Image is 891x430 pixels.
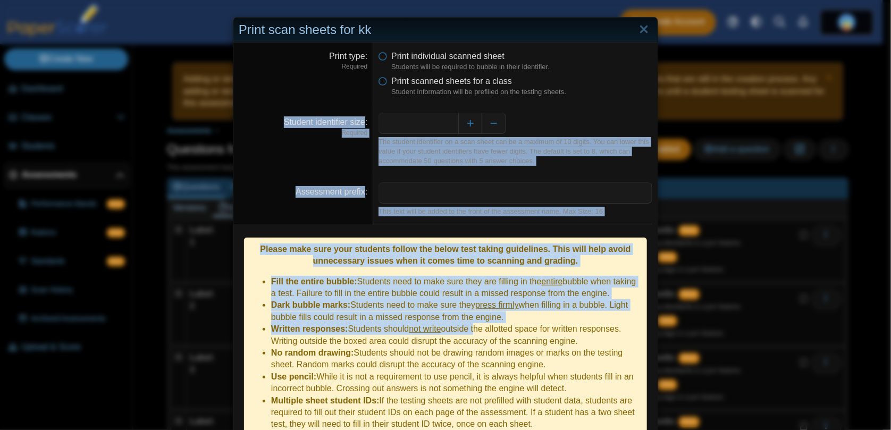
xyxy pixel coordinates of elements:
[482,113,506,134] button: Decrease
[391,87,652,97] dfn: Student information will be prefilled on the testing sheets.
[458,113,482,134] button: Increase
[271,299,641,323] li: Students need to make sure they when filling in a bubble. Light bubble fills could result in a mi...
[475,300,519,309] u: press firmly
[271,276,641,300] li: Students need to make sure they are filling in the bubble when taking a test. Failure to fill in ...
[271,277,357,286] b: Fill the entire bubble:
[271,300,350,309] b: Dark bubble marks:
[379,207,652,216] div: This text will be added to the front of the assessment name. Max Size: 16
[379,137,652,166] div: The student identifier on a scan sheet can be a maximum of 10 digits. You can lower this value if...
[271,348,354,357] b: No random drawing:
[271,347,641,371] li: Students should not be drawing random images or marks on the testing sheet. Random marks could di...
[233,18,658,43] div: Print scan sheets for kk
[409,324,441,333] u: not write
[239,62,367,71] dfn: Required
[271,323,641,347] li: Students should outside the allotted space for written responses. Writing outside the boxed area ...
[391,77,512,86] span: Print scanned sheets for a class
[271,372,316,381] b: Use pencil:
[542,277,563,286] u: entire
[296,187,367,196] label: Assessment prefix
[329,52,367,61] label: Print type
[271,396,380,405] b: Multiple sheet student IDs:
[260,244,631,265] b: Please make sure your students follow the below test taking guidelines. This will help avoid unne...
[636,21,652,39] a: Close
[271,371,641,395] li: While it is not a requirement to use pencil, it is always helpful when students fill in an incorr...
[271,324,348,333] b: Written responses:
[391,62,652,72] dfn: Students will be required to bubble in their identifier.
[391,52,505,61] span: Print individual scanned sheet
[239,129,367,138] dfn: Required
[284,117,367,127] label: Student identifier size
